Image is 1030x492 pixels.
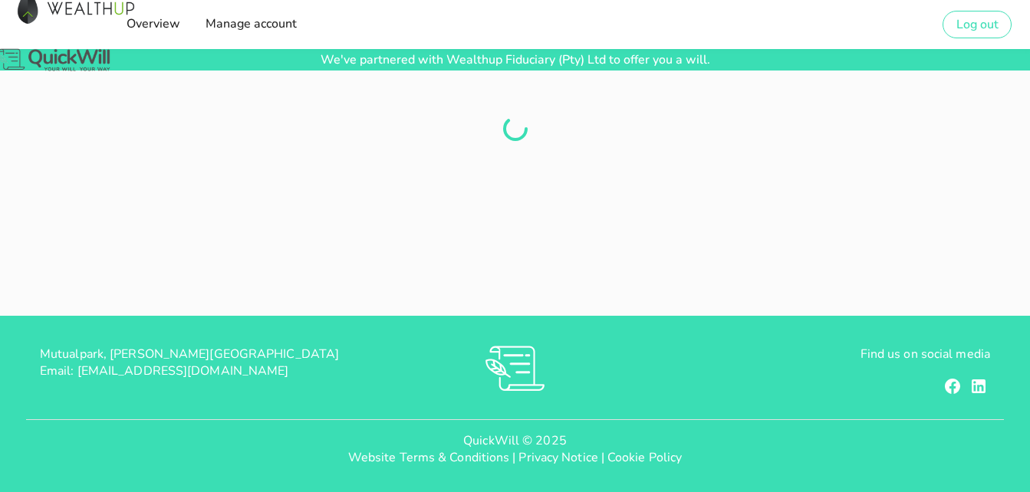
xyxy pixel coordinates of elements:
a: Manage account [200,9,301,40]
a: Website Terms & Conditions [348,449,510,466]
img: RVs0sauIwKhMoGR03FLGkjXSOVwkZRnQsltkF0QxpTsornXsmh1o7vbL94pqF3d8sZvAAAAAElFTkSuQmCC [485,346,545,391]
a: Privacy Notice [518,449,597,466]
span: Log out [956,16,999,33]
a: Overview [120,9,184,40]
span: Email: [EMAIL_ADDRESS][DOMAIN_NAME] [40,362,289,379]
span: | [601,449,604,466]
span: Manage account [205,15,297,32]
span: Overview [125,15,179,32]
span: Mutualpark, [PERSON_NAME][GEOGRAPHIC_DATA] [40,346,339,362]
a: Cookie Policy [607,449,682,466]
p: QuickWill © 2025 [12,432,1018,449]
span: | [512,449,515,466]
p: Find us on social media [673,346,990,362]
button: Log out [943,11,1012,38]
